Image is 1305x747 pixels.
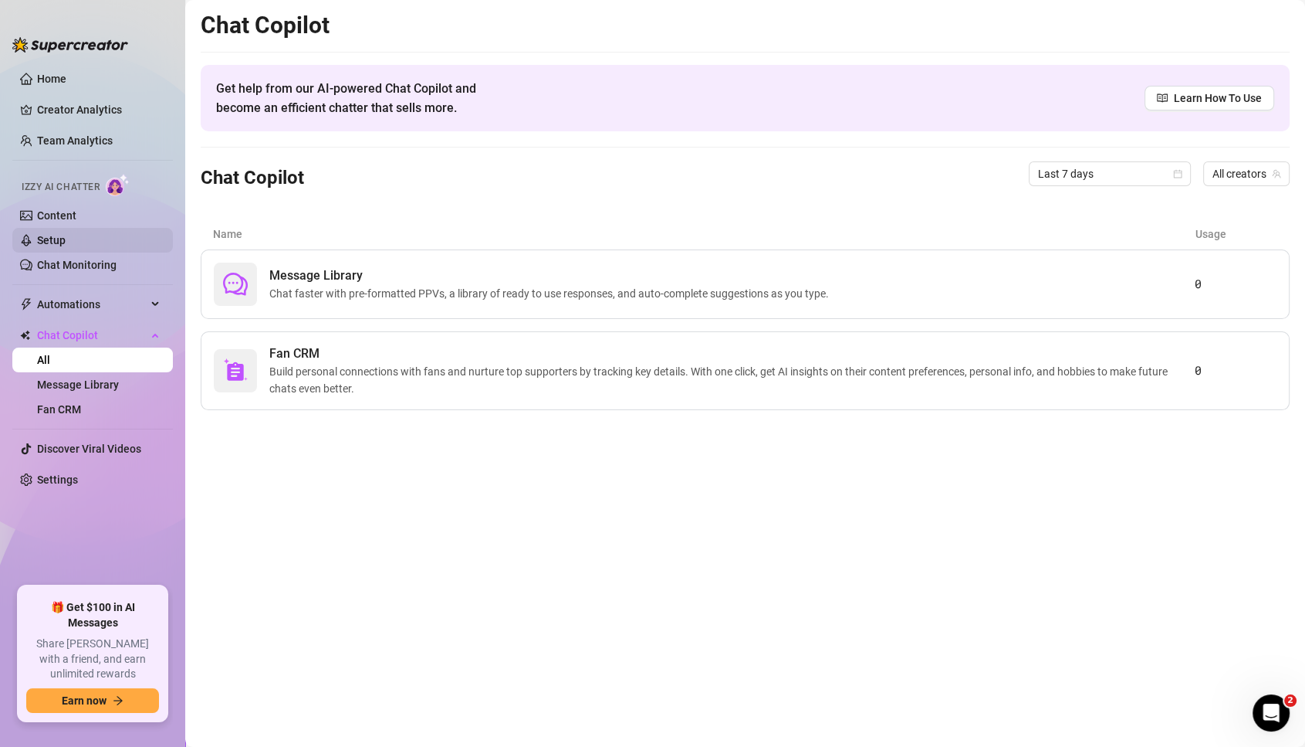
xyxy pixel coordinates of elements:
[37,97,161,122] a: Creator Analytics
[1284,694,1297,707] span: 2
[201,11,1290,40] h2: Chat Copilot
[37,403,81,416] a: Fan CRM
[213,226,1195,243] article: Name
[269,363,1195,397] span: Build personal connections with fans and nurture top supporters by tracking key details. With one...
[1195,226,1277,243] article: Usage
[26,688,159,713] button: Earn nowarrow-right
[62,694,106,707] span: Earn now
[201,166,304,191] h3: Chat Copilot
[216,79,513,117] span: Get help from our AI-powered Chat Copilot and become an efficient chatter that sells more.
[37,134,113,147] a: Team Analytics
[37,209,76,222] a: Content
[22,180,100,195] span: Izzy AI Chatter
[269,267,835,285] span: Message Library
[223,358,248,383] img: svg%3e
[1212,162,1280,185] span: All creators
[37,323,147,348] span: Chat Copilot
[12,37,128,53] img: logo-BBDzfeDw.svg
[26,600,159,630] span: 🎁 Get $100 in AI Messages
[37,354,50,366] a: All
[106,174,130,196] img: AI Chatter
[37,234,66,246] a: Setup
[37,379,119,391] a: Message Library
[20,330,30,341] img: Chat Copilot
[1272,169,1281,178] span: team
[1195,362,1276,380] article: 0
[1253,694,1290,732] iframe: Intercom live chat
[37,259,117,271] a: Chat Monitoring
[1174,90,1262,107] span: Learn How To Use
[269,285,835,302] span: Chat faster with pre-formatted PPVs, a library of ready to use responses, and auto-complete sugge...
[113,695,123,706] span: arrow-right
[1144,86,1274,110] a: Learn How To Use
[1157,93,1168,104] span: read
[37,73,66,85] a: Home
[269,345,1195,363] span: Fan CRM
[26,637,159,682] span: Share [PERSON_NAME] with a friend, and earn unlimited rewards
[37,292,147,317] span: Automations
[20,298,32,311] span: thunderbolt
[37,443,141,455] a: Discover Viral Videos
[1038,162,1182,185] span: Last 7 days
[1173,169,1182,178] span: calendar
[37,474,78,486] a: Settings
[223,272,248,297] span: comment
[1195,275,1276,294] article: 0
